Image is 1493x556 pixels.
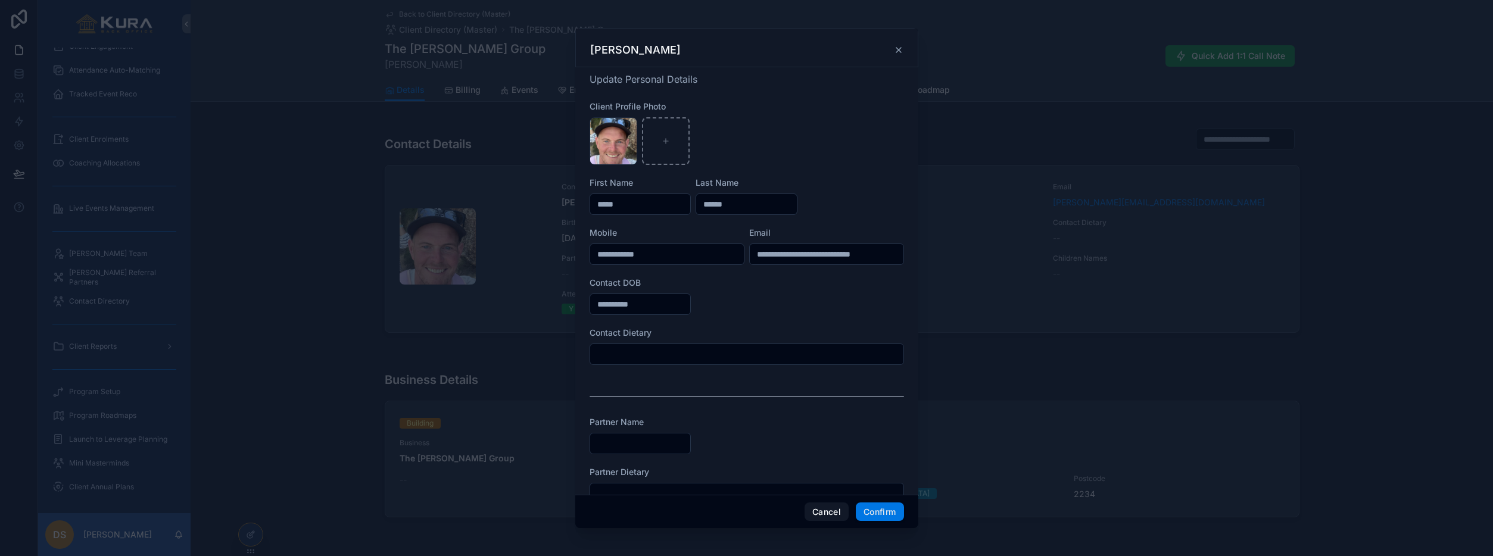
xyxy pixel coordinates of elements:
span: Contact Dietary [590,327,652,338]
span: Partner Name [590,417,644,427]
h3: [PERSON_NAME] [590,43,681,57]
button: Confirm [856,502,903,521]
span: Contact DOB [590,277,641,288]
span: Partner Dietary [590,467,649,477]
button: Cancel [805,502,849,521]
span: Client Profile Photo [590,101,666,111]
span: Mobile [590,227,617,238]
span: Email [749,227,771,238]
h4: Update Personal Details [590,72,904,86]
span: Last Name [696,177,738,188]
span: First Name [590,177,633,188]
